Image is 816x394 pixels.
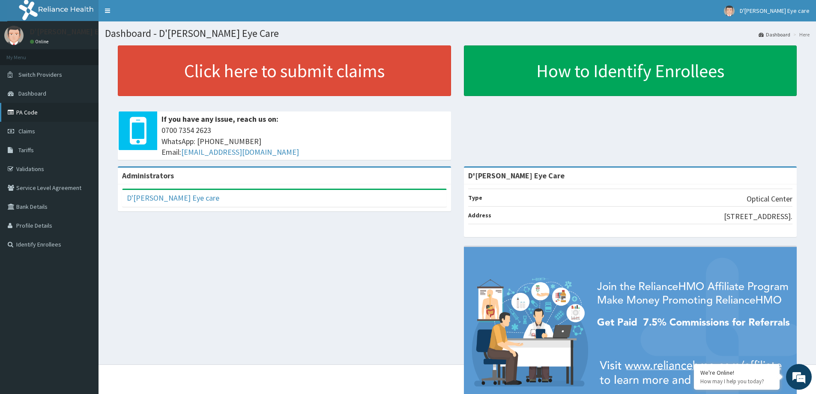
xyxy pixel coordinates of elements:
h1: Dashboard - D'[PERSON_NAME] Eye Care [105,28,810,39]
a: D'[PERSON_NAME] Eye care [127,193,219,203]
strong: D'[PERSON_NAME] Eye Care [468,171,565,180]
b: Type [468,194,482,202]
p: How may I help you today? [700,378,773,385]
a: Dashboard [759,31,790,38]
span: Switch Providers [18,71,62,78]
b: Administrators [122,171,174,180]
span: Claims [18,127,35,135]
span: Dashboard [18,90,46,97]
a: Online [30,39,51,45]
a: How to Identify Enrollees [464,45,797,96]
span: Tariffs [18,146,34,154]
a: [EMAIL_ADDRESS][DOMAIN_NAME] [181,147,299,157]
p: D'[PERSON_NAME] Eye care [30,28,123,36]
span: D'[PERSON_NAME] Eye care [740,7,810,15]
b: Address [468,211,491,219]
img: User Image [724,6,735,16]
span: 0700 7354 2623 WhatsApp: [PHONE_NUMBER] Email: [161,125,447,158]
img: User Image [4,26,24,45]
li: Here [791,31,810,38]
p: [STREET_ADDRESS]. [724,211,792,222]
b: If you have any issue, reach us on: [161,114,278,124]
p: Optical Center [747,193,792,205]
a: Click here to submit claims [118,45,451,96]
div: We're Online! [700,369,773,376]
